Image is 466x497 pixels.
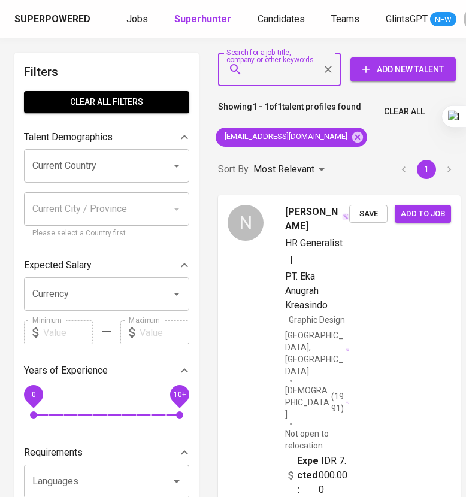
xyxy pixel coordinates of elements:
button: Open [168,157,185,174]
div: Superpowered [14,13,90,26]
button: Add to job [395,205,451,223]
p: Talent Demographics [24,130,113,144]
span: Teams [331,13,359,25]
div: Talent Demographics [24,125,189,149]
span: 10+ [173,390,186,399]
button: Open [168,286,185,302]
div: [GEOGRAPHIC_DATA], [GEOGRAPHIC_DATA] [285,329,349,377]
button: Add New Talent [350,57,456,81]
button: Clear [320,61,337,78]
span: Clear All [384,104,425,119]
span: [PERSON_NAME] [285,205,341,234]
span: Add New Talent [360,62,446,77]
b: 1 - 1 [252,102,269,111]
p: Expected Salary [24,258,92,272]
p: Most Relevant [253,162,314,177]
span: HR Generalist [285,237,343,249]
a: Superpowered [14,13,93,26]
button: page 1 [417,160,436,179]
span: Graphic Design [289,315,345,325]
div: IDR 7.000.000 [285,454,349,497]
b: Expected: [297,454,319,497]
p: Not open to relocation [285,428,349,451]
button: Clear All [379,101,429,123]
span: Save [355,207,382,221]
div: Requirements [24,441,189,465]
p: Showing of talent profiles found [218,101,361,123]
span: Add to job [401,207,445,221]
div: Years of Experience [24,359,189,383]
input: Value [140,320,189,344]
a: GlintsGPT NEW [386,12,456,27]
div: [EMAIL_ADDRESS][DOMAIN_NAME] [216,128,367,147]
p: Requirements [24,446,83,460]
span: Jobs [126,13,148,25]
span: Candidates [258,13,305,25]
button: Open [168,473,185,490]
a: Jobs [126,12,150,27]
span: | [290,253,293,267]
span: [EMAIL_ADDRESS][DOMAIN_NAME] [216,131,355,143]
button: Clear All filters [24,91,189,113]
span: [DEMOGRAPHIC_DATA] [285,384,331,420]
span: 0 [31,390,35,399]
div: Expected Salary [24,253,189,277]
p: Please select a Country first [32,228,181,240]
b: 1 [277,102,282,111]
a: Teams [331,12,362,27]
button: Save [349,205,388,223]
b: Superhunter [174,13,231,25]
input: Value [43,320,93,344]
div: Most Relevant [253,159,329,181]
span: Clear All filters [34,95,180,110]
a: Candidates [258,12,307,27]
p: Sort By [218,162,249,177]
div: N [228,205,264,241]
img: magic_wand.svg [346,348,349,352]
span: PT. Eka Anugrah Kreasindo [285,271,328,311]
h6: Filters [24,62,189,81]
p: Years of Experience [24,363,108,378]
span: NEW [430,14,456,26]
div: (1991) [285,384,349,420]
a: Superhunter [174,12,234,27]
img: magic_wand.svg [342,213,349,220]
nav: pagination navigation [392,160,461,179]
span: GlintsGPT [386,13,428,25]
